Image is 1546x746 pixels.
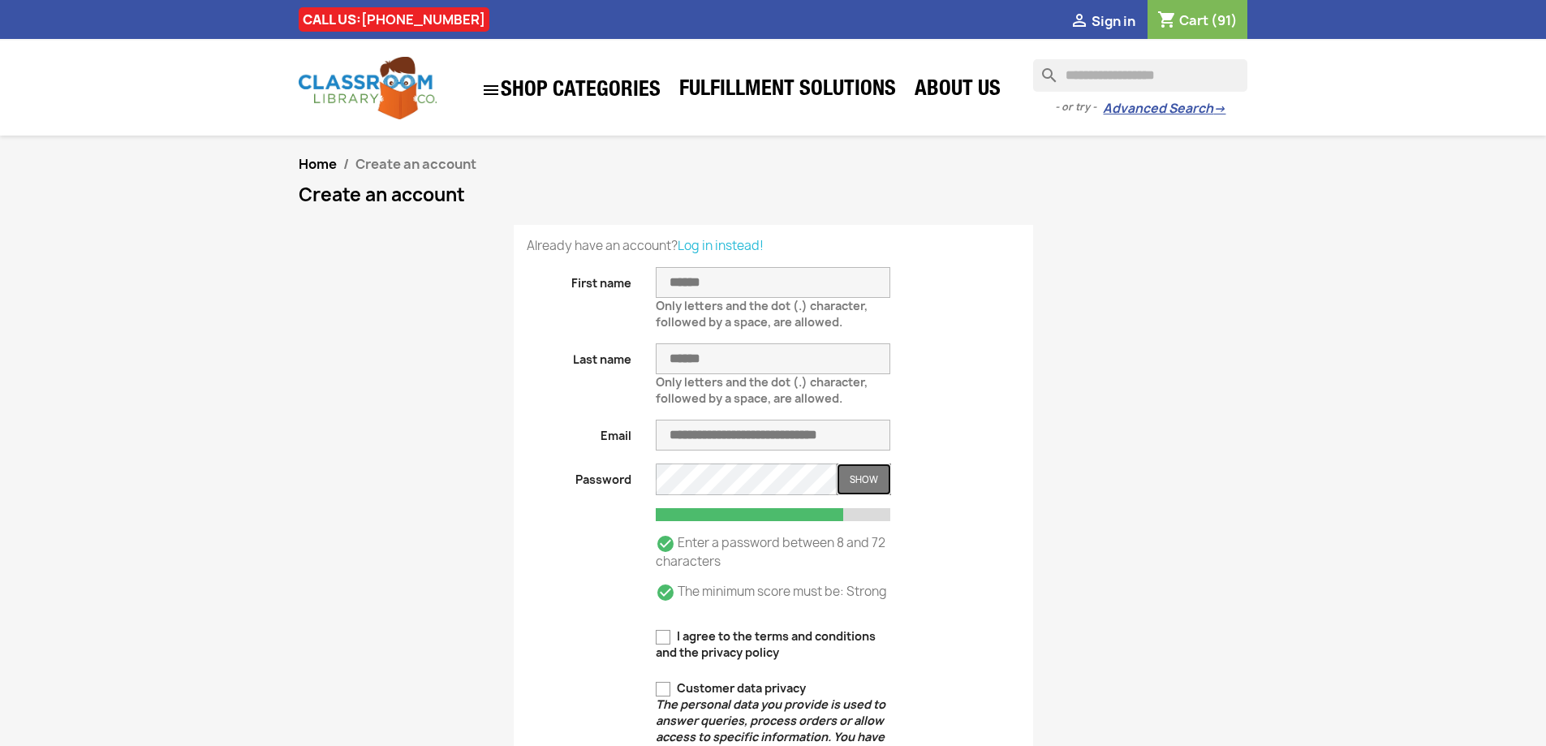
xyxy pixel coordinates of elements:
h1: Create an account [299,185,1248,205]
img: Classroom Library Company [299,57,437,119]
span: Cart [1179,11,1208,29]
i: check_circle [656,534,675,554]
label: Password [515,464,644,488]
span: Only letters and the dot (.) character, followed by a space, are allowed. [656,291,868,330]
a: SHOP CATEGORIES [473,72,669,108]
span: Sign in [1092,12,1135,30]
label: Email [515,420,644,444]
span: Create an account [355,155,476,173]
input: Search [1033,59,1247,92]
p: Already have an account? [527,238,1020,254]
span: → [1213,101,1225,117]
i:  [481,80,501,100]
a: Fulfillment Solutions [671,75,904,107]
label: I agree to the terms and conditions and the privacy policy [656,628,890,661]
label: Last name [515,343,644,368]
span: The minimum score must be: Strong [678,583,887,600]
a: Home [299,155,337,173]
i: shopping_cart [1157,11,1177,31]
a: Log in instead! [678,237,764,254]
div: CALL US: [299,7,489,32]
span: (91) [1211,11,1238,29]
a: Shopping cart link containing 91 product(s) [1157,11,1238,29]
a: Advanced Search→ [1103,101,1225,117]
label: First name [515,267,644,291]
button: Show [837,464,891,495]
span: - or try - [1055,99,1103,115]
input: Password input [656,464,837,495]
a:  Sign in [1070,12,1135,30]
i: search [1033,59,1053,79]
i:  [1070,12,1089,32]
i: check_circle [656,583,675,602]
span: Enter a password between 8 and 72 characters [656,534,885,570]
span: Only letters and the dot (.) character, followed by a space, are allowed. [656,368,868,406]
a: [PHONE_NUMBER] [361,11,485,28]
a: About Us [906,75,1009,107]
